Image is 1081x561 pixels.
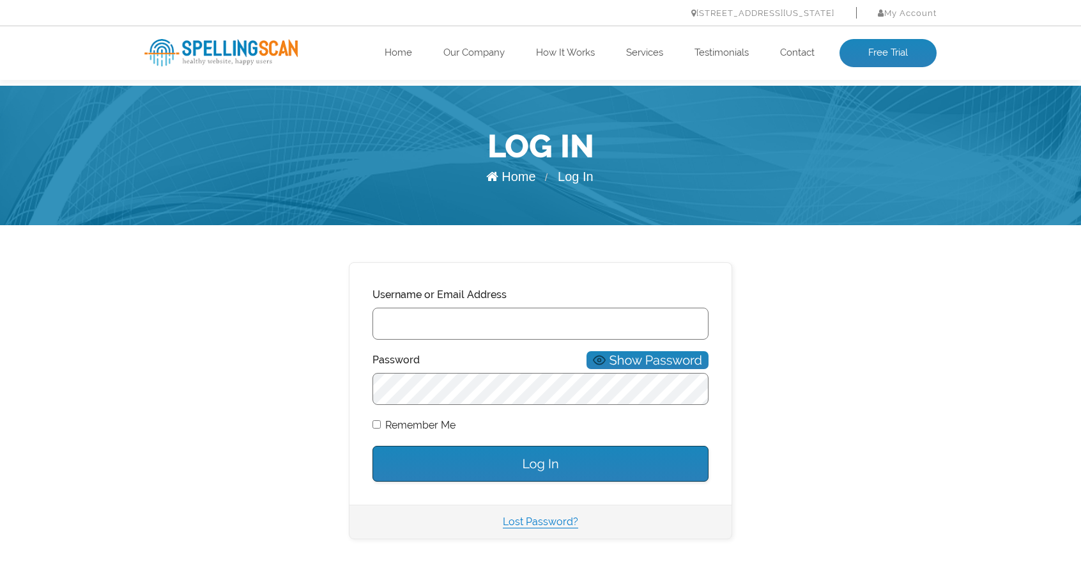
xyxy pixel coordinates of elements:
[372,416,456,434] label: Remember Me
[372,351,583,369] label: Password
[372,420,381,429] input: Remember Me
[586,351,709,369] button: Show Password
[558,170,594,184] span: Log In
[503,516,578,528] a: Lost Password?
[144,124,937,169] h1: Log In
[545,172,548,183] span: /
[372,286,709,304] label: Username or Email Address
[609,354,702,367] span: Show Password
[486,170,535,184] a: Home
[372,446,709,482] input: Log In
